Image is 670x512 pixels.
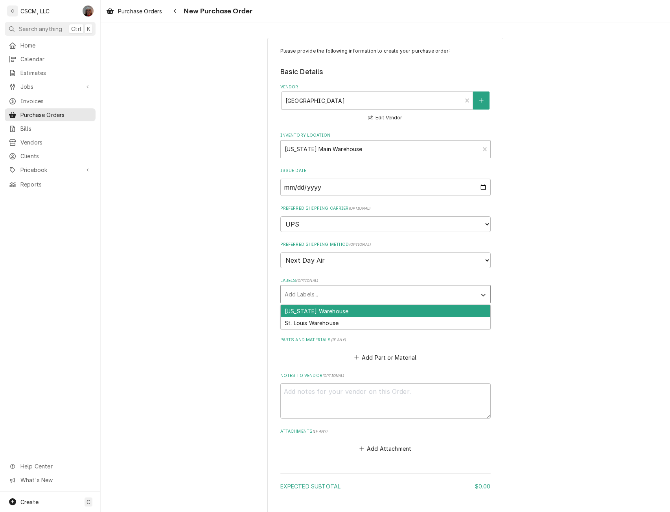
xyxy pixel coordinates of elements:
[280,205,491,212] label: Preferred Shipping Carrier
[20,166,80,174] span: Pricebook
[313,429,328,433] span: ( if any )
[83,5,94,16] div: DV
[19,25,62,33] span: Search anything
[280,205,491,232] div: Preferred Shipping Carrier
[280,373,491,419] div: Notes to Vendor
[296,278,318,283] span: ( optional )
[280,132,491,158] div: Inventory Location
[280,373,491,379] label: Notes to Vendor
[20,82,80,91] span: Jobs
[5,460,96,473] a: Go to Help Center
[281,317,490,329] div: St. Louis Warehouse
[280,168,491,174] label: Issue Date
[5,80,96,93] a: Go to Jobs
[280,428,491,454] div: Attachments
[280,241,491,268] div: Preferred Shipping Method
[281,305,490,317] div: [US_STATE] Warehouse
[280,482,491,490] div: Expected Subtotal
[280,168,491,196] div: Issue Date
[5,136,96,149] a: Vendors
[280,179,491,196] input: yyyy-mm-dd
[5,95,96,108] a: Invoices
[5,66,96,79] a: Estimates
[280,428,491,435] label: Attachments
[5,22,96,36] button: Search anythingCtrlK
[20,152,92,160] span: Clients
[118,7,162,15] span: Purchase Orders
[20,462,91,470] span: Help Center
[169,5,181,17] button: Navigate back
[83,5,94,16] div: Dena Vecchetti's Avatar
[280,337,491,343] label: Parts and Materials
[20,499,39,505] span: Create
[367,113,403,123] button: Edit Vendor
[280,278,491,303] div: Labels
[20,97,92,105] span: Invoices
[280,48,491,454] div: Purchase Order Create/Update Form
[5,39,96,52] a: Home
[479,98,484,103] svg: Create New Vendor
[280,132,491,139] label: Inventory Location
[20,180,92,188] span: Reports
[5,474,96,486] a: Go to What's New
[280,278,491,284] label: Labels
[473,91,490,110] button: Create New Vendor
[5,163,96,176] a: Go to Pricebook
[20,55,92,63] span: Calendar
[280,84,491,90] label: Vendor
[20,476,91,484] span: What's New
[20,124,92,133] span: Bills
[280,470,491,496] div: Amount Summary
[280,337,491,363] div: Parts and Materials
[349,242,371,247] span: ( optional )
[103,5,165,18] a: Purchase Orders
[5,122,96,135] a: Bills
[7,5,18,16] div: C
[475,482,491,490] div: $0.00
[5,178,96,191] a: Reports
[280,48,491,55] p: Please provide the following information to create your purchase order:
[358,443,413,454] button: Add Attachment
[87,25,90,33] span: K
[181,6,252,16] span: New Purchase Order
[280,84,491,123] div: Vendor
[331,338,346,342] span: ( if any )
[322,373,344,378] span: ( optional )
[353,352,418,363] button: Add Part or Material
[280,67,491,77] legend: Basic Details
[20,111,92,119] span: Purchase Orders
[87,498,90,506] span: C
[20,41,92,49] span: Home
[5,108,96,121] a: Purchase Orders
[20,138,92,146] span: Vendors
[71,25,81,33] span: Ctrl
[5,150,96,163] a: Clients
[280,483,341,490] span: Expected Subtotal
[349,206,371,210] span: ( optional )
[20,69,92,77] span: Estimates
[5,53,96,66] a: Calendar
[280,241,491,248] label: Preferred Shipping Method
[20,7,50,15] div: CSCM, LLC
